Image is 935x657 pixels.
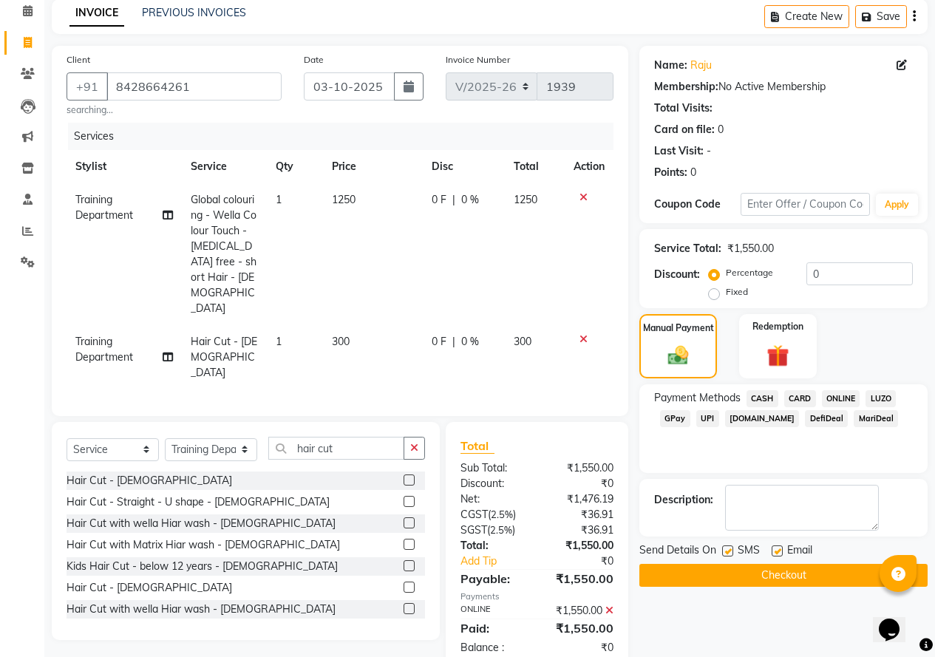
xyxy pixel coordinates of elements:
[643,321,714,335] label: Manual Payment
[505,150,565,183] th: Total
[449,619,537,637] div: Paid:
[75,193,133,222] span: Training Department
[67,72,108,101] button: +91
[449,538,537,554] div: Total:
[537,476,625,491] div: ₹0
[461,334,479,350] span: 0 %
[696,410,719,427] span: UPI
[805,410,848,427] span: DefiDeal
[449,460,537,476] div: Sub Total:
[461,192,479,208] span: 0 %
[191,193,256,315] span: Global colouring - Wella Colour Touch - [MEDICAL_DATA] free - short Hair - [DEMOGRAPHIC_DATA]
[67,473,232,489] div: Hair Cut - [DEMOGRAPHIC_DATA]
[460,590,613,603] div: Payments
[537,603,625,619] div: ₹1,550.00
[276,193,282,206] span: 1
[654,79,718,95] div: Membership:
[449,507,537,522] div: ( )
[449,554,551,569] a: Add Tip
[446,53,510,67] label: Invoice Number
[432,192,446,208] span: 0 F
[654,241,721,256] div: Service Total:
[639,542,716,561] span: Send Details On
[537,460,625,476] div: ₹1,550.00
[537,640,625,656] div: ₹0
[537,507,625,522] div: ₹36.91
[654,122,715,137] div: Card on file:
[662,344,696,367] img: _cash.svg
[490,524,512,536] span: 2.5%
[787,542,812,561] span: Email
[747,390,778,407] span: CASH
[741,193,870,216] input: Enter Offer / Coupon Code
[452,192,455,208] span: |
[654,58,687,73] div: Name:
[738,542,760,561] span: SMS
[537,522,625,538] div: ₹36.91
[67,559,338,574] div: Kids Hair Cut - below 12 years - [DEMOGRAPHIC_DATA]
[654,492,713,508] div: Description:
[514,193,537,206] span: 1250
[654,267,700,282] div: Discount:
[449,570,537,588] div: Payable:
[449,640,537,656] div: Balance :
[191,335,257,379] span: Hair Cut - [DEMOGRAPHIC_DATA]
[423,150,505,183] th: Disc
[537,570,625,588] div: ₹1,550.00
[764,5,849,28] button: Create New
[452,334,455,350] span: |
[752,320,803,333] label: Redemption
[142,6,246,19] a: PREVIOUS INVOICES
[855,5,907,28] button: Save
[726,285,748,299] label: Fixed
[565,150,613,183] th: Action
[75,335,133,364] span: Training Department
[67,150,182,183] th: Stylist
[268,437,404,460] input: Search or Scan
[654,197,741,212] div: Coupon Code
[654,165,687,180] div: Points:
[449,603,537,619] div: ONLINE
[654,143,704,159] div: Last Visit:
[304,53,324,67] label: Date
[432,334,446,350] span: 0 F
[725,410,800,427] span: [DOMAIN_NAME]
[460,438,494,454] span: Total
[654,79,913,95] div: No Active Membership
[460,523,487,537] span: SGST
[876,194,918,216] button: Apply
[537,538,625,554] div: ₹1,550.00
[718,122,724,137] div: 0
[67,53,90,67] label: Client
[760,342,796,370] img: _gift.svg
[654,101,713,116] div: Total Visits:
[660,410,690,427] span: GPay
[639,564,928,587] button: Checkout
[690,165,696,180] div: 0
[323,150,423,183] th: Price
[449,491,537,507] div: Net:
[726,266,773,279] label: Percentage
[276,335,282,348] span: 1
[537,619,625,637] div: ₹1,550.00
[537,491,625,507] div: ₹1,476.19
[551,554,625,569] div: ₹0
[68,123,625,150] div: Services
[854,410,898,427] span: MariDeal
[727,241,774,256] div: ₹1,550.00
[449,476,537,491] div: Discount:
[67,537,340,553] div: Hair Cut with Matrix Hiar wash - [DEMOGRAPHIC_DATA]
[267,150,323,183] th: Qty
[182,150,267,183] th: Service
[332,335,350,348] span: 300
[67,494,330,510] div: Hair Cut - Straight - U shape - [DEMOGRAPHIC_DATA]
[690,58,712,73] a: Raju
[784,390,816,407] span: CARD
[67,602,336,617] div: Hair Cut with wella Hiar wash - [DEMOGRAPHIC_DATA]
[654,390,741,406] span: Payment Methods
[67,516,336,531] div: Hair Cut with wella Hiar wash - [DEMOGRAPHIC_DATA]
[491,508,513,520] span: 2.5%
[707,143,711,159] div: -
[460,508,488,521] span: CGST
[449,522,537,538] div: ( )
